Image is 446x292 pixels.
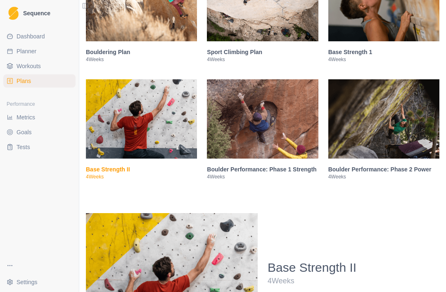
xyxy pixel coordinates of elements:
h3: Boulder Performance: Phase 1 Strength [207,165,318,173]
p: 4 Weeks [328,173,439,180]
a: Metrics [3,111,76,124]
span: Plans [17,77,31,85]
a: Workouts [3,59,76,73]
h3: Boulder Performance: Phase 2 Power [328,165,439,173]
span: Workouts [17,62,41,70]
p: 4 Weeks [207,173,318,180]
a: Goals [3,126,76,139]
img: Boulder Performance: Phase 2 Power [328,79,439,159]
h3: Base Strength 1 [328,48,439,56]
h4: Base Strength II [268,260,439,275]
span: Metrics [17,113,35,121]
h3: Bouldering Plan [86,48,197,56]
a: LogoSequence [3,3,76,23]
p: 4 Weeks [86,56,197,63]
a: Dashboard [3,30,76,43]
span: Sequence [23,10,50,16]
button: Settings [3,275,76,289]
img: Logo [8,7,19,20]
div: Performance [3,97,76,111]
span: Goals [17,128,32,136]
span: Tests [17,143,30,151]
span: Planner [17,47,36,55]
h3: Sport Climbing Plan [207,48,318,56]
p: 4 Weeks [328,56,439,63]
span: Dashboard [17,32,45,40]
a: Tests [3,140,76,154]
img: Base Strength II [86,79,197,159]
h3: Base Strength II [86,165,197,173]
img: Boulder Performance: Phase 1 Strength [207,79,318,159]
a: Planner [3,45,76,58]
p: 4 Weeks [207,56,318,63]
a: Plans [3,74,76,88]
p: 4 Weeks [268,275,439,287]
p: 4 Weeks [86,173,197,180]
